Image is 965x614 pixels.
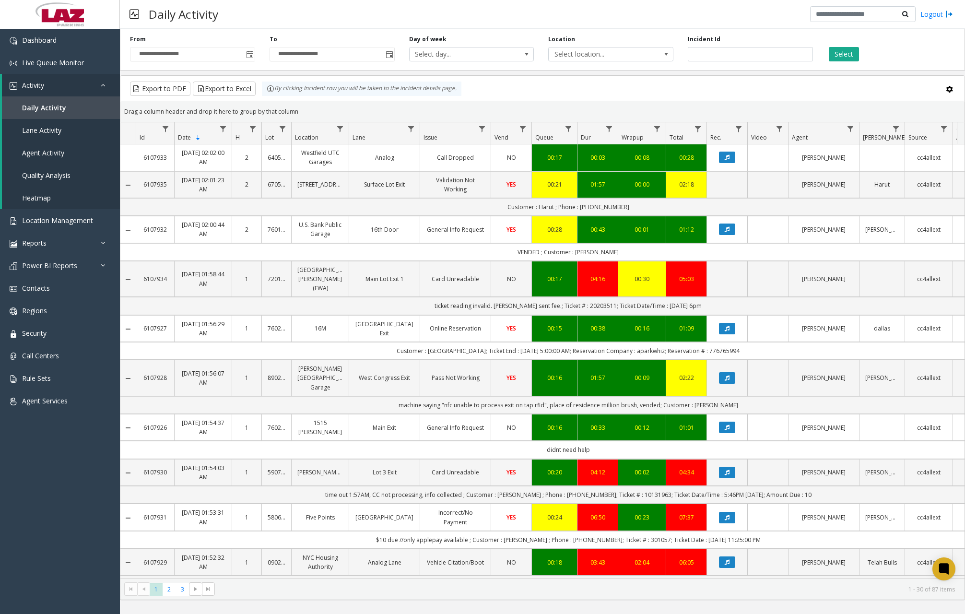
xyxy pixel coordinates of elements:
[238,225,256,234] a: 2
[829,47,859,61] button: Select
[426,324,485,333] a: Online Reservation
[10,353,17,360] img: 'icon'
[141,225,168,234] a: 6107932
[2,142,120,164] a: Agent Activity
[189,582,202,596] span: Go to the next page
[426,176,485,194] a: Validation Not Working
[624,225,660,234] div: 00:01
[426,558,485,567] a: Vehicle Citation/Boot
[548,35,575,44] label: Location
[295,133,318,142] span: Location
[672,225,701,234] div: 01:12
[193,82,256,96] button: Export to Excel
[355,225,414,234] a: 16th Door
[180,270,226,288] a: [DATE] 01:58:44 AM
[180,418,226,437] a: [DATE] 01:54:37 AM
[2,96,120,119] a: Daily Activity
[688,35,720,44] label: Incident Id
[603,122,616,135] a: Dur Filter Menu
[120,424,136,432] a: Collapse Details
[355,180,414,189] a: Surface Lot Exit
[672,373,701,382] div: 02:22
[22,351,59,360] span: Call Centers
[180,176,226,194] a: [DATE] 02:01:23 AM
[538,274,571,283] a: 00:17
[911,324,947,333] a: cc4allext
[672,513,701,522] a: 07:37
[22,171,71,180] span: Quality Analysis
[10,59,17,67] img: 'icon'
[672,324,701,333] div: 01:09
[120,375,136,382] a: Collapse Details
[507,424,516,432] span: NO
[268,225,285,234] a: 760140
[506,180,516,189] span: YES
[672,468,701,477] a: 04:34
[22,148,64,157] span: Agent Activity
[945,9,953,19] img: logout
[651,122,664,135] a: Wrapup Filter Menu
[355,274,414,283] a: Main Lot Exit 1
[238,373,256,382] a: 1
[497,225,526,234] a: YES
[268,324,285,333] a: 760277
[22,126,61,135] span: Lane Activity
[120,325,136,333] a: Collapse Details
[270,35,277,44] label: To
[22,283,50,293] span: Contacts
[794,423,853,432] a: [PERSON_NAME]
[22,329,47,338] span: Security
[120,122,965,578] div: Data table
[120,514,136,522] a: Collapse Details
[22,261,77,270] span: Power BI Reports
[2,74,120,96] a: Activity
[506,225,516,234] span: YES
[178,133,191,142] span: Date
[672,153,701,162] div: 00:28
[180,553,226,571] a: [DATE] 01:52:32 AM
[672,180,701,189] a: 02:18
[911,468,947,477] a: cc4allext
[426,423,485,432] a: General Info Request
[276,122,289,135] a: Lot Filter Menu
[297,364,343,392] a: [PERSON_NAME][GEOGRAPHIC_DATA] Garage
[911,225,947,234] a: cc4allext
[180,148,226,166] a: [DATE] 02:02:00 AM
[672,558,701,567] a: 06:05
[583,225,612,234] div: 00:43
[865,558,899,567] a: Telah Bulls
[844,122,857,135] a: Agent Filter Menu
[355,373,414,382] a: West Congress Exit
[911,274,947,283] a: cc4allext
[890,122,903,135] a: Parker Filter Menu
[497,274,526,283] a: NO
[624,423,660,432] a: 00:12
[159,122,172,135] a: Id Filter Menu
[672,274,701,283] a: 05:03
[494,133,508,142] span: Vend
[10,330,17,338] img: 'icon'
[426,225,485,234] a: General Info Request
[911,513,947,522] a: cc4allext
[911,423,947,432] a: cc4allext
[334,122,347,135] a: Location Filter Menu
[141,373,168,382] a: 6107928
[176,583,189,596] span: Page 3
[624,558,660,567] a: 02:04
[624,180,660,189] a: 00:00
[426,373,485,382] a: Pass Not Working
[268,423,285,432] a: 760261
[120,181,136,189] a: Collapse Details
[583,153,612,162] div: 00:03
[265,133,274,142] span: Lot
[506,513,516,521] span: YES
[10,82,17,90] img: 'icon'
[732,122,745,135] a: Rec. Filter Menu
[583,423,612,432] div: 00:33
[244,47,255,61] span: Toggle popup
[538,423,571,432] div: 00:16
[794,180,853,189] a: [PERSON_NAME]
